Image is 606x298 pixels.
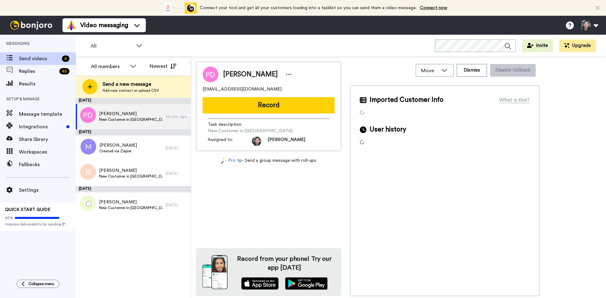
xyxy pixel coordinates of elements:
[80,164,96,180] img: js.png
[99,111,163,117] span: [PERSON_NAME]
[99,167,163,174] span: [PERSON_NAME]
[19,55,59,62] span: Send videos
[370,125,406,134] span: User history
[19,148,76,156] span: Workspaces
[166,202,188,207] div: [DATE]
[8,21,55,30] img: bj-logo-header-white.svg
[16,280,59,288] button: Collapse menu
[221,157,227,164] img: magic-wand.svg
[499,96,530,104] div: What is this?
[208,128,293,134] span: New Customer in [GEOGRAPHIC_DATA]
[208,137,252,146] span: Assigned to:
[99,205,163,210] span: New Customer in [GEOGRAPHIC_DATA]
[99,149,137,154] span: Created via Zapier
[203,97,335,114] button: Record
[421,67,438,74] span: Move
[234,254,335,272] h4: Record from your phone! Try our app [DATE]
[196,157,341,164] div: - Send a group message with roll-ups
[5,222,71,227] span: Improve deliverability by sending [PERSON_NAME]’s from your own email
[208,121,252,128] span: Task description :
[200,6,417,10] span: Connect your tool and get all your customers loading into a tasklist so you can send them a video...
[103,88,159,93] span: Add new contact or upload CSV
[19,67,57,75] span: Replies
[28,281,54,286] span: Collapse menu
[19,80,76,88] span: Results
[5,207,50,212] span: QUICK START GUIDE
[420,6,447,10] a: Connect now
[370,95,443,105] span: Imported Customer Info
[268,137,305,146] span: [PERSON_NAME]
[145,60,181,73] button: Newest
[457,64,487,77] button: Dismiss
[103,80,159,88] span: Send a new message
[19,186,76,194] span: Settings
[559,39,596,52] button: Upgrade
[76,98,191,104] div: [DATE]
[166,114,188,119] div: 29 min. ago
[99,199,163,205] span: [PERSON_NAME]
[99,117,163,122] span: New Customer in [GEOGRAPHIC_DATA]
[202,255,228,289] img: download
[76,186,191,192] div: [DATE]
[203,86,282,92] span: [EMAIL_ADDRESS][DOMAIN_NAME]
[241,277,279,290] img: appstore
[80,107,96,123] img: pd.png
[166,171,188,176] div: [DATE]
[99,174,163,179] span: New Customer in [GEOGRAPHIC_DATA]
[80,21,128,30] span: Video messaging
[80,139,96,155] img: m.png
[66,20,76,30] img: vm-color.svg
[490,64,536,77] button: Disable fallback
[19,161,76,168] span: Fallbacks
[62,56,69,62] div: 4
[76,129,191,136] div: [DATE]
[91,63,127,70] div: All members
[99,142,137,149] span: [PERSON_NAME]
[59,68,69,74] div: 45
[162,3,197,14] div: animation
[223,70,278,79] span: [PERSON_NAME]
[203,67,218,82] img: Image of Pieter Du Plessis
[91,42,133,50] span: All
[19,123,64,131] span: Integrations
[522,39,553,52] button: Invite
[285,277,328,290] img: playstore
[166,146,188,151] div: [DATE]
[5,215,13,220] span: 80%
[19,136,76,143] span: Share library
[19,110,76,118] span: Message template
[252,137,261,146] img: 57205295-f2b3-4b88-9108-b157d8500dbc-1599912217.jpg
[221,157,242,164] a: Pro tip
